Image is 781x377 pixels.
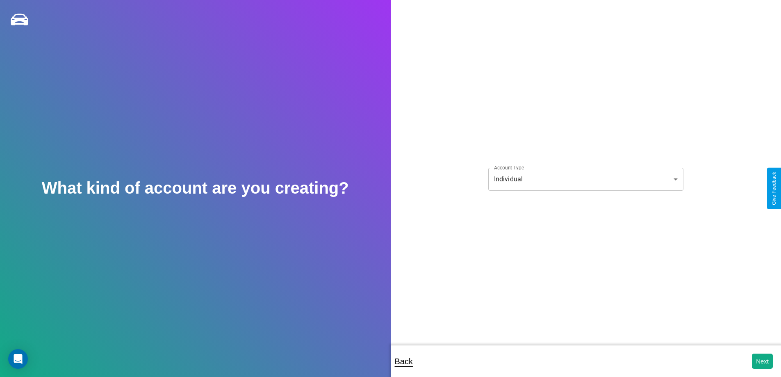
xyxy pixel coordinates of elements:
p: Back [395,354,413,369]
button: Next [752,354,773,369]
div: Open Intercom Messenger [8,349,28,369]
label: Account Type [494,164,524,171]
div: Give Feedback [771,172,777,205]
div: Individual [488,168,683,191]
h2: What kind of account are you creating? [42,179,349,197]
